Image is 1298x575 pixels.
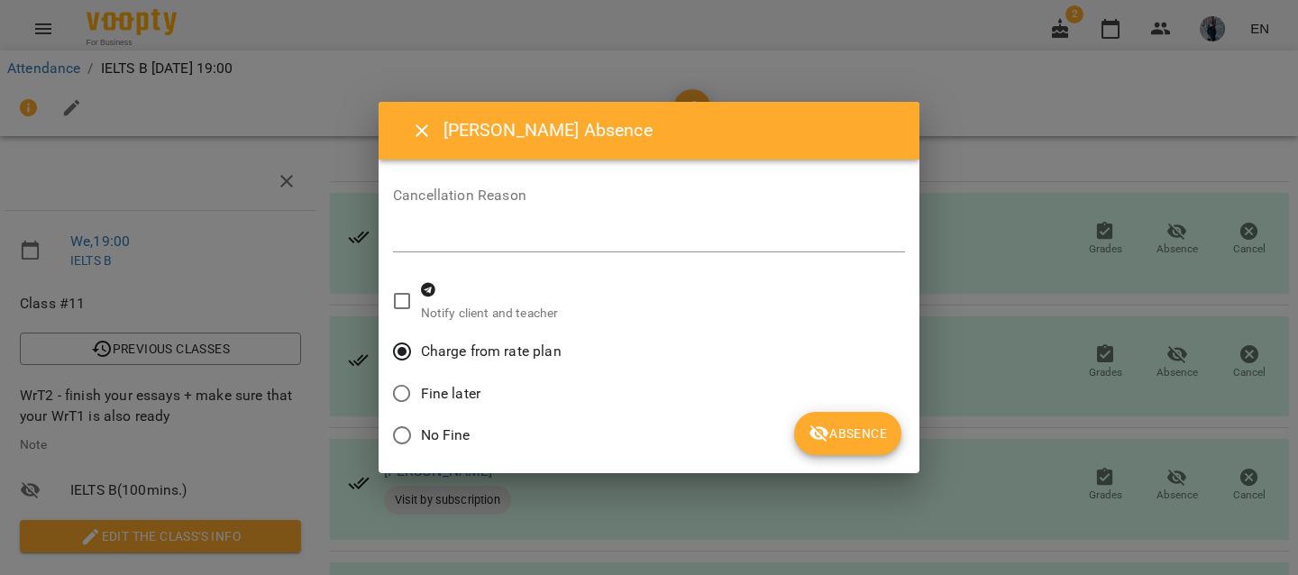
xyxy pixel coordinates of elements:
[421,424,471,446] span: No Fine
[421,341,562,362] span: Charge from rate plan
[421,383,480,405] span: Fine later
[809,423,887,444] span: Absence
[794,412,901,455] button: Absence
[393,188,905,203] label: Cancellation Reason
[400,109,443,152] button: Close
[443,116,898,144] h6: [PERSON_NAME] Absence
[421,305,559,323] p: Notify client and teacher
